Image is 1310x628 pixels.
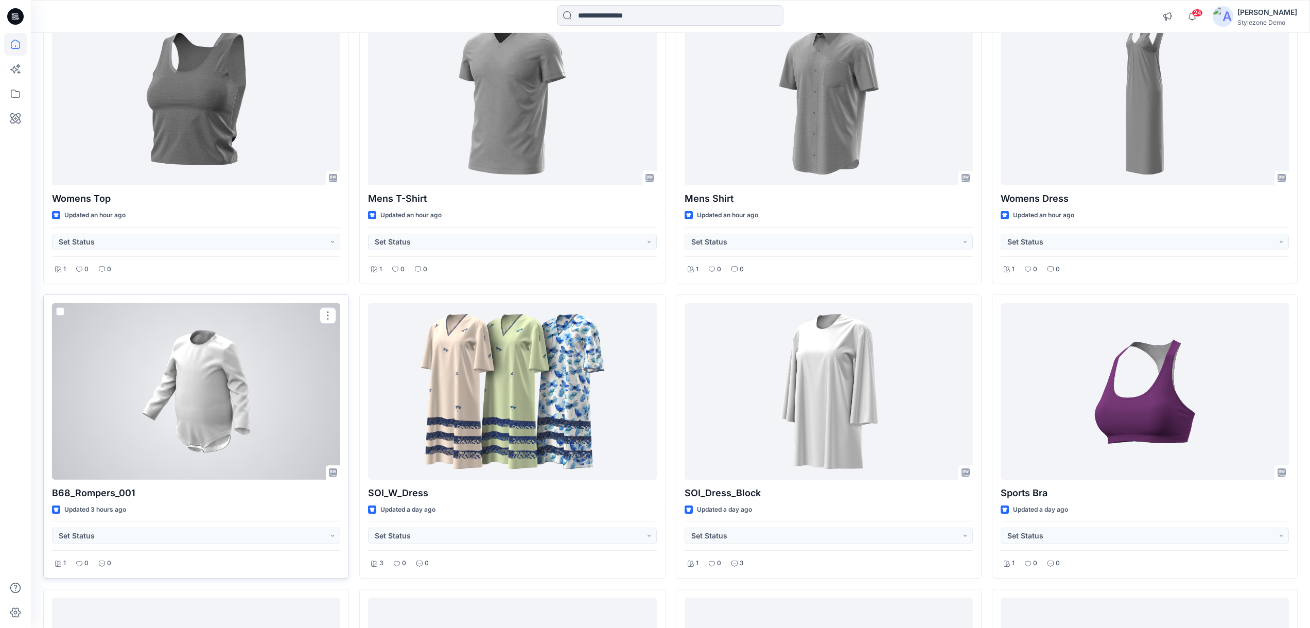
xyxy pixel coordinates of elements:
[1056,264,1060,275] p: 0
[1013,504,1068,515] p: Updated a day ago
[52,9,340,185] a: Womens Top
[52,191,340,206] p: Womens Top
[107,264,111,275] p: 0
[697,504,752,515] p: Updated a day ago
[379,558,383,569] p: 3
[1012,264,1015,275] p: 1
[1213,6,1233,27] img: avatar
[368,303,656,480] a: SOI_W_Dress
[1033,558,1037,569] p: 0
[380,210,442,221] p: Updated an hour ago
[380,504,435,515] p: Updated a day ago
[64,210,126,221] p: Updated an hour ago
[1001,191,1289,206] p: Womens Dress
[685,191,973,206] p: Mens Shirt
[685,303,973,480] a: SOI_Dress_Block
[423,264,427,275] p: 0
[368,486,656,500] p: SOI_W_Dress
[63,558,66,569] p: 1
[368,9,656,185] a: Mens T-Shirt
[697,210,758,221] p: Updated an hour ago
[1237,19,1297,26] div: Stylezone Demo
[107,558,111,569] p: 0
[52,486,340,500] p: B68_Rompers_001
[1237,6,1297,19] div: [PERSON_NAME]
[740,264,744,275] p: 0
[400,264,405,275] p: 0
[1001,9,1289,185] a: Womens Dress
[685,9,973,185] a: Mens Shirt
[1001,486,1289,500] p: Sports Bra
[717,558,721,569] p: 0
[52,303,340,480] a: B68_Rompers_001
[1001,303,1289,480] a: Sports Bra
[1056,558,1060,569] p: 0
[696,264,698,275] p: 1
[685,486,973,500] p: SOI_Dress_Block
[379,264,382,275] p: 1
[402,558,406,569] p: 0
[717,264,721,275] p: 0
[740,558,744,569] p: 3
[1012,558,1015,569] p: 1
[1013,210,1074,221] p: Updated an hour ago
[696,558,698,569] p: 1
[1192,9,1203,17] span: 24
[63,264,66,275] p: 1
[84,558,89,569] p: 0
[84,264,89,275] p: 0
[368,191,656,206] p: Mens T-Shirt
[1033,264,1037,275] p: 0
[64,504,126,515] p: Updated 3 hours ago
[425,558,429,569] p: 0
